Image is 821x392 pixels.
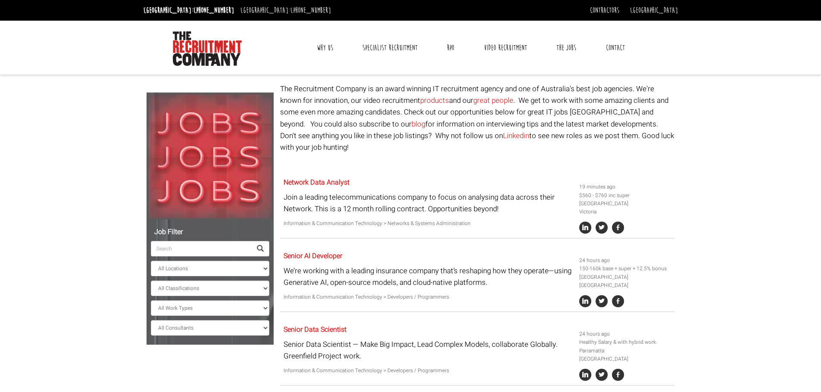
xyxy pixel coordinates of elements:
a: [GEOGRAPHIC_DATA] [630,6,678,15]
a: Senior Data Scientist [284,324,347,335]
p: The Recruitment Company is an award winning IT recruitment agency and one of Australia's best job... [280,83,674,153]
a: Specialist Recruitment [356,37,424,59]
li: 24 hours ago [579,330,671,338]
li: [GEOGRAPHIC_DATA]: [141,3,236,17]
p: Join a leading telecommunications company to focus on analysing data across their Network. This i... [284,191,573,215]
li: 150-160k base + super + 12.5% bonus [579,265,671,273]
li: Healthy Salary & with hybrid work. [579,338,671,346]
li: [GEOGRAPHIC_DATA]: [238,3,333,17]
li: [GEOGRAPHIC_DATA] Victoria [579,200,671,216]
a: Contractors [590,6,619,15]
p: We’re working with a leading insurance company that’s reshaping how they operate—using Generative... [284,265,573,288]
li: $560 - $760 inc super [579,191,671,200]
img: Jobs, Jobs, Jobs [147,93,274,219]
a: Contact [599,37,631,59]
a: [PHONE_NUMBER] [290,6,331,15]
a: Network Data Analyst [284,177,350,188]
a: Why Us [310,37,340,59]
li: Parramatta [GEOGRAPHIC_DATA] [579,347,671,363]
img: The Recruitment Company [173,31,242,66]
li: 24 hours ago [579,256,671,265]
p: Senior Data Scientist — Make Big Impact, Lead Complex Models, collaborate Globally. Greenfield Pr... [284,339,573,362]
p: Information & Communication Technology > Networks & Systems Administration [284,219,573,228]
a: RPO [440,37,461,59]
a: Senior AI Developer [284,251,342,261]
a: products [420,95,449,106]
h5: Job Filter [151,228,269,236]
p: Information & Communication Technology > Developers / Programmers [284,293,573,301]
input: Search [151,241,252,256]
a: great people [473,95,513,106]
a: Linkedin [503,130,529,141]
a: The Jobs [550,37,583,59]
p: Information & Communication Technology > Developers / Programmers [284,367,573,375]
a: [PHONE_NUMBER] [194,6,234,15]
li: 19 minutes ago [579,183,671,191]
a: Video Recruitment [478,37,534,59]
a: blog [412,119,425,130]
li: [GEOGRAPHIC_DATA] [GEOGRAPHIC_DATA] [579,273,671,290]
